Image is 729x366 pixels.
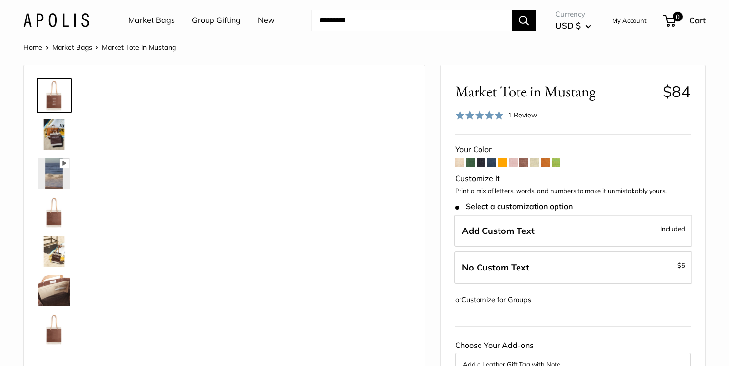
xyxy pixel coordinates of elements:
[455,293,531,307] div: or
[102,43,176,52] span: Market Tote in Mustang
[192,13,241,28] a: Group Gifting
[38,119,70,150] img: Market Tote in Mustang
[52,43,92,52] a: Market Bags
[37,195,72,230] a: Market Tote in Mustang
[38,80,70,111] img: Market Tote in Mustang
[37,234,72,269] a: Market Tote in Mustang
[38,314,70,345] img: Market Tote in Mustang
[612,15,647,26] a: My Account
[556,20,581,31] span: USD $
[556,18,591,34] button: USD $
[38,197,70,228] img: Market Tote in Mustang
[23,43,42,52] a: Home
[38,275,70,306] img: Market Tote in Mustang
[311,10,512,31] input: Search...
[660,223,685,234] span: Included
[454,251,692,284] label: Leave Blank
[663,82,691,101] span: $84
[462,262,529,273] span: No Custom Text
[673,12,683,21] span: 0
[462,225,535,236] span: Add Custom Text
[38,236,70,267] img: Market Tote in Mustang
[37,156,72,191] a: Market Tote in Mustang
[556,7,591,21] span: Currency
[455,172,691,186] div: Customize It
[664,13,706,28] a: 0 Cart
[23,13,89,27] img: Apolis
[677,261,685,269] span: $5
[37,78,72,113] a: Market Tote in Mustang
[37,117,72,152] a: Market Tote in Mustang
[128,13,175,28] a: Market Bags
[455,142,691,157] div: Your Color
[689,15,706,25] span: Cart
[674,259,685,271] span: -
[455,186,691,196] p: Print a mix of letters, words, and numbers to make it unmistakably yours.
[455,202,573,211] span: Select a customization option
[23,41,176,54] nav: Breadcrumb
[455,82,655,100] span: Market Tote in Mustang
[37,273,72,308] a: Market Tote in Mustang
[461,295,531,304] a: Customize for Groups
[508,111,537,119] span: 1 Review
[258,13,275,28] a: New
[454,215,692,247] label: Add Custom Text
[38,158,70,189] img: Market Tote in Mustang
[512,10,536,31] button: Search
[37,312,72,347] a: Market Tote in Mustang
